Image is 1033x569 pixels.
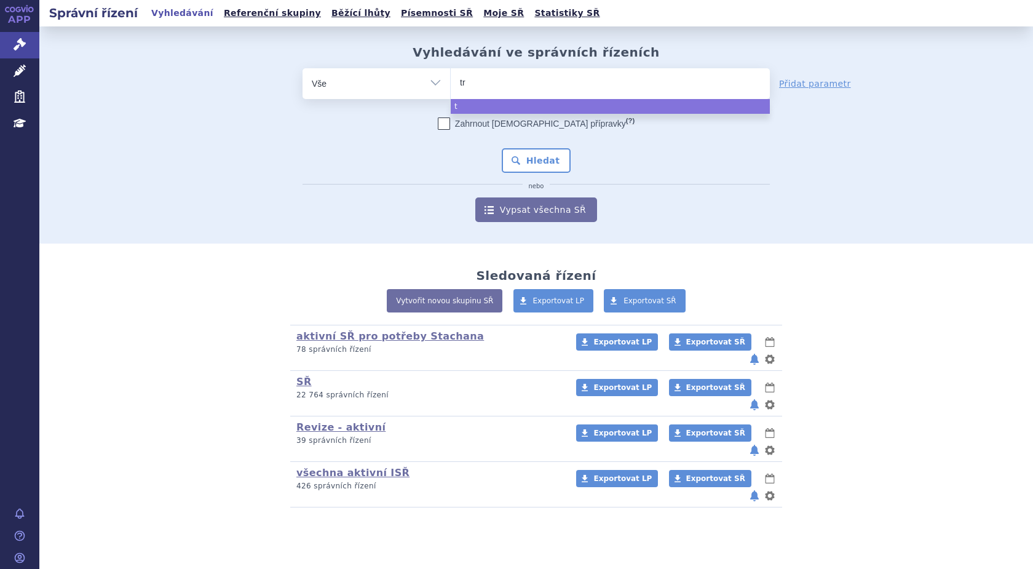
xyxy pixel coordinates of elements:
[764,352,776,367] button: nastavení
[502,148,571,173] button: Hledat
[576,379,658,396] a: Exportovat LP
[669,424,751,442] a: Exportovat SŘ
[387,289,502,312] a: Vytvořit novou skupinu SŘ
[764,426,776,440] button: lhůty
[686,429,745,437] span: Exportovat SŘ
[604,289,686,312] a: Exportovat SŘ
[593,474,652,483] span: Exportovat LP
[480,5,528,22] a: Moje SŘ
[686,338,745,346] span: Exportovat SŘ
[623,296,676,305] span: Exportovat SŘ
[593,338,652,346] span: Exportovat LP
[296,421,386,433] a: Revize - aktivní
[669,333,751,351] a: Exportovat SŘ
[296,376,312,388] a: SŘ
[593,429,652,437] span: Exportovat LP
[686,474,745,483] span: Exportovat SŘ
[576,333,658,351] a: Exportovat LP
[748,397,761,412] button: notifikace
[748,352,761,367] button: notifikace
[296,344,560,355] p: 78 správních řízení
[296,436,560,446] p: 39 správních řízení
[39,4,148,22] h2: Správní řízení
[779,78,851,90] a: Přidat parametr
[764,380,776,395] button: lhůty
[764,488,776,503] button: nastavení
[438,117,635,130] label: Zahrnout [DEMOGRAPHIC_DATA] přípravky
[476,268,596,283] h2: Sledovaná řízení
[328,5,394,22] a: Běžící lhůty
[475,197,597,222] a: Vypsat všechna SŘ
[296,390,560,400] p: 22 764 správních řízení
[576,424,658,442] a: Exportovat LP
[669,470,751,487] a: Exportovat SŘ
[593,383,652,392] span: Exportovat LP
[576,470,658,487] a: Exportovat LP
[513,289,594,312] a: Exportovat LP
[764,443,776,458] button: nastavení
[748,443,761,458] button: notifikace
[626,117,635,125] abbr: (?)
[397,5,477,22] a: Písemnosti SŘ
[686,383,745,392] span: Exportovat SŘ
[523,183,550,190] i: nebo
[533,296,585,305] span: Exportovat LP
[451,99,770,114] li: t
[296,467,410,479] a: všechna aktivní ISŘ
[296,481,560,491] p: 426 správních řízení
[764,471,776,486] button: lhůty
[296,330,484,342] a: aktivní SŘ pro potřeby Stachana
[669,379,751,396] a: Exportovat SŘ
[764,397,776,412] button: nastavení
[220,5,325,22] a: Referenční skupiny
[531,5,603,22] a: Statistiky SŘ
[413,45,660,60] h2: Vyhledávání ve správních řízeních
[748,488,761,503] button: notifikace
[764,335,776,349] button: lhůty
[148,5,217,22] a: Vyhledávání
